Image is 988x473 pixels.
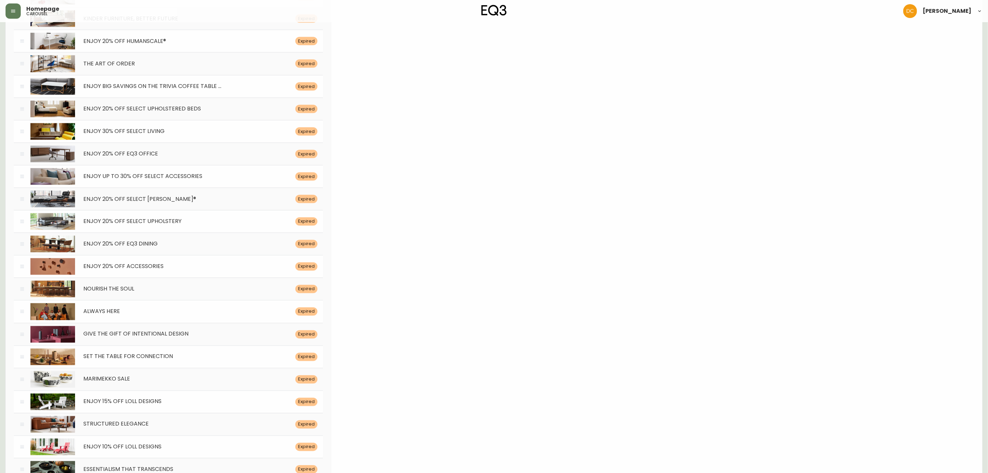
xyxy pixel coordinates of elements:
span: Expired [295,61,317,67]
span: Expired [295,128,317,135]
div: GIVE THE GIFT OF INTENTIONAL DESIGNExpired [14,323,323,346]
img: various-eq3-throw-pillows_COMPRESSED.jpg [30,168,75,185]
div: ENJOY 20% OFF HUMANSCALE®Expired [14,30,323,52]
span: ENJOY 20% OFF SELECT [PERSON_NAME]® [83,195,196,203]
div: ENJOY 20% OFF EQ3 DININGExpired [14,233,323,255]
span: Expired [295,444,317,450]
div: NOURISH THE SOULExpired [14,278,323,300]
img: eq3-oskar-grey-fabric-sectional-sofa_COMPRESSED.jpg [30,213,75,230]
div: ENJOY 30% OFF SELECT LIVINGExpired [14,120,323,143]
span: ENJOY 20% OFF HUMANSCALE® [83,37,166,45]
img: plank-oak-wall-shelf_COMPRESSED.jpg [30,123,75,140]
div: SET THE TABLE FOR CONNECTIONExpired [14,346,323,368]
div: THE ART OF ORDERExpired [14,52,323,75]
img: logo [481,5,507,16]
img: eq3-arc-large-dining-table-summer23_COMPRESSED.jpg [30,236,75,252]
span: ENJOY 20% OFF EQ3 DINING [83,240,158,248]
span: GIVE THE GIFT OF INTENTIONAL DESIGN [83,330,188,338]
div: STRUCTURED ELEGANCEExpired [14,413,323,436]
span: Expired [295,421,317,428]
img: oma-green-bed_COMPRESSED.jpg [30,101,75,117]
span: Expired [295,309,317,315]
span: Expired [295,83,317,90]
img: eq3-various-vases-gift_COMPRESSED.jpg [30,326,75,343]
span: ALWAYS HERE [83,307,120,315]
img: EQ3-lima-counter-stools-2023_COMPRESSED.jpg [30,281,75,297]
span: Expired [295,241,317,247]
span: ENJOY 20% OFF EQ3 OFFICE [83,150,158,158]
span: SET THE TABLE FOR CONNECTION [83,352,173,360]
img: eq3-orb-wall-hooks_COMPRESSED.jpg [30,258,75,275]
img: morten-orange-sectional-sofa-large-living-room_COMPRESSED.jpg [30,416,75,433]
img: Loll-Red-Adirondack-Chairs-Ottomans_COMPRESSED.jpg [30,439,75,455]
img: eq3-assorted-dinnerware-fall-setting_COMPRESSED.jpg [30,349,75,365]
img: herman-miller-eames-lounge-leather-chair_COMPRESSED.jpg [30,191,75,207]
span: STRUCTURED ELEGANCE [83,420,149,428]
div: ENJOY BIG SAVINGS ON THE TRIVIA COFFEE TABLE ...Expired [14,75,323,98]
span: Expired [295,286,317,292]
div: ENJOY 20% OFF SELECT UPHOLSTERED BEDSExpired [14,98,323,120]
span: ENJOY 30% OFF SELECT LIVING [83,127,165,135]
img: fabric-humanscale-office-chair_COMPRESSED.jpg [30,33,75,50]
span: NOURISH THE SOUL [83,285,134,293]
div: ALWAYS HEREExpired [14,300,323,323]
span: ENJOY 20% OFF SELECT UPHOLSTERED BEDS [83,105,201,113]
img: eq3-always-here-2023-group-shot_COMPRESSED.jpg [30,303,75,320]
img: marcel-walnut-office-storage_COMPRESSED.jpg [30,146,75,162]
img: climb-walnut-shelving-unit_COMPRESSED.jpg [30,55,75,72]
div: ENJOY 20% OFF SELECT [PERSON_NAME]®Expired [14,188,323,210]
div: MARIMEKKO SALEExpired [14,368,323,391]
div: ENJOY 15% OFF LOLL DESIGNSExpired [14,391,323,413]
span: ENJOY 10% OFF LOLL DESIGNS [83,443,161,451]
span: Expired [295,173,317,180]
span: Homepage [26,6,59,12]
span: Expired [295,466,317,473]
span: Expired [295,151,317,157]
span: ENJOY BIG SAVINGS ON THE TRIVIA COFFEE TABLE ... [83,82,221,90]
span: ENJOY UP TO 30% OFF SELECT ACCESSORIES [83,172,202,180]
span: Expired [295,354,317,360]
span: [PERSON_NAME] [923,8,971,14]
span: Expired [295,196,317,202]
img: marimekko-siirtolapuutarha-bowls_COMPRESSED.jpg [30,371,75,388]
div: ENJOY 20% OFF EQ3 OFFICEExpired [14,143,323,165]
span: Expired [295,376,317,383]
span: MARIMEKKO SALE [83,375,130,383]
img: loll-designs-lollygagger-white-outdoor-chairs_COMPRESSED.jpg [30,394,75,410]
div: ENJOY 10% OFF LOLL DESIGNSExpired [14,436,323,458]
span: Expired [295,399,317,405]
div: ENJOY 20% OFF SELECT UPHOLSTERYExpired [14,210,323,233]
span: Expired [295,38,317,44]
span: ENJOY 15% OFF LOLL DESIGNS [83,398,161,405]
span: ENJOY 20% OFF SELECT UPHOLSTERY [83,217,182,225]
span: Expired [295,331,317,338]
img: 7eb451d6983258353faa3212700b340b [903,4,917,18]
span: Expired [295,218,317,225]
div: ENJOY 20% OFF ACCESSORIESExpired [14,255,323,278]
div: ENJOY UP TO 30% OFF SELECT ACCESSORIESExpired [14,165,323,188]
span: Expired [295,264,317,270]
span: THE ART OF ORDER [83,60,135,68]
h5: carousel [26,12,47,16]
span: Expired [295,106,317,112]
span: ENJOY 20% OFF ACCESSORIES [83,262,164,270]
img: Trivia-oak-coffee-table_COMPRESSED.jpg [30,78,75,95]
